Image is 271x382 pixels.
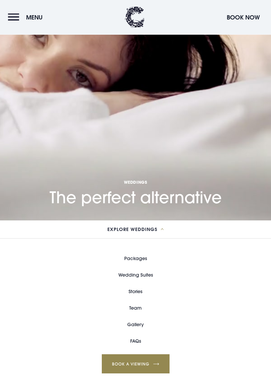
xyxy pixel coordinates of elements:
span: Explore Weddings [107,227,157,232]
h1: The perfect alternative [50,133,222,208]
span: Menu [26,14,43,21]
span: Weddings [50,180,222,185]
a: Wedding Suites [118,267,153,284]
button: Book Now [223,10,263,24]
a: Book a Viewing [102,355,170,374]
a: Team [129,300,142,317]
img: Clandeboye Lodge [125,7,145,28]
a: Gallery [127,317,144,333]
a: Packages [124,250,147,267]
a: FAQs [130,333,141,350]
a: Stories [129,284,142,300]
button: Menu [8,10,46,24]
